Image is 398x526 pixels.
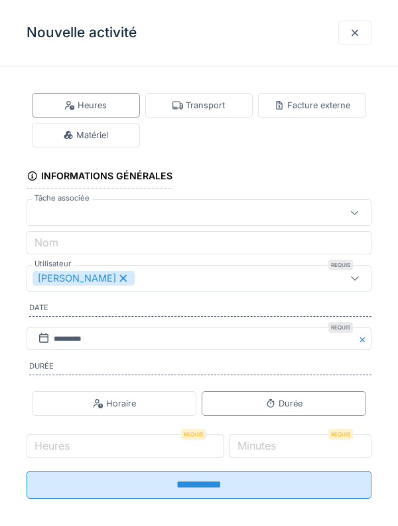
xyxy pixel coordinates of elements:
div: Requis [328,322,353,333]
label: Tâche associée [32,193,92,204]
div: Transport [172,99,225,112]
label: Heures [32,438,72,454]
div: Requis [181,429,206,440]
div: [PERSON_NAME] [33,271,135,286]
h3: Nouvelle activité [27,25,137,41]
div: Requis [328,260,353,270]
div: Requis [328,429,353,440]
div: Facture externe [274,99,350,112]
div: Heures [64,99,107,112]
div: Matériel [63,129,108,141]
div: Informations générales [27,166,172,189]
label: Durée [29,361,371,375]
div: Durée [265,397,302,410]
label: Utilisateur [32,258,74,270]
button: Close [357,327,371,351]
label: Date [29,302,371,317]
label: Nom [32,234,61,250]
div: Horaire [93,397,136,410]
label: Minutes [235,438,279,454]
